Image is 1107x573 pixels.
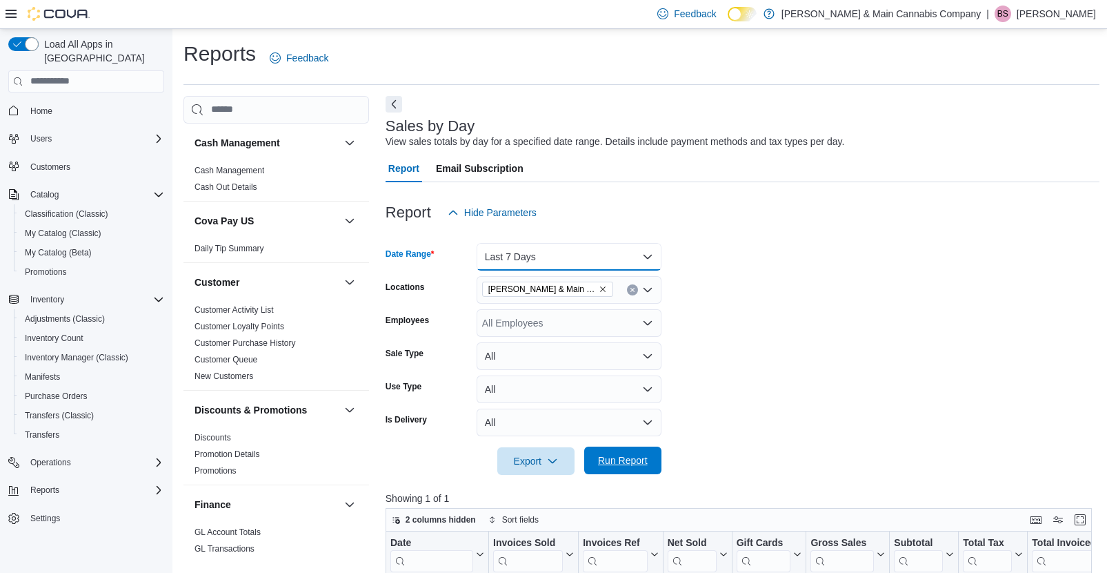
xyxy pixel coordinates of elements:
h1: Reports [183,40,256,68]
a: Customers [25,159,76,175]
a: Customer Activity List [195,305,274,315]
button: Inventory Count [14,329,170,348]
span: Catalog [30,189,59,200]
span: Cash Out Details [195,182,257,193]
span: Operations [30,457,71,468]
button: Catalog [25,186,64,203]
a: My Catalog (Classic) [19,225,107,242]
div: Invoices Sold [493,536,563,550]
span: Inventory Manager (Classic) [25,352,128,363]
span: Export [506,447,566,475]
span: Cash Management [195,165,264,176]
a: My Catalog (Beta) [19,244,97,261]
a: Purchase Orders [19,388,93,405]
button: Cova Pay US [341,213,358,229]
a: Daily Tip Summary [195,244,264,253]
span: Classification (Classic) [19,206,164,222]
label: Is Delivery [386,414,427,425]
span: Reports [25,482,164,498]
span: Catalog [25,186,164,203]
div: View sales totals by day for a specified date range. Details include payment methods and tax type... [386,135,845,149]
a: Cash Management [195,166,264,175]
button: Cova Pay US [195,214,339,228]
button: Classification (Classic) [14,204,170,224]
div: Finance [183,524,369,563]
a: Settings [25,510,66,527]
span: Adjustments (Classic) [25,313,105,324]
span: GL Account Totals [195,527,261,538]
span: New Customers [195,371,253,382]
button: Manifests [14,367,170,387]
button: Keyboard shortcuts [1028,512,1044,528]
div: Subtotal [894,536,943,550]
span: Home [25,102,164,119]
a: Customer Loyalty Points [195,322,284,331]
div: Customer [183,302,369,390]
a: Manifests [19,369,66,385]
span: Transfers [25,429,59,440]
button: Clear input [627,284,638,295]
span: Customer Purchase History [195,338,296,349]
div: Gift Cards [736,536,790,550]
span: Home [30,106,52,117]
div: Date [390,536,473,550]
span: Transfers (Classic) [25,410,94,421]
div: Discounts & Promotions [183,429,369,485]
div: Total Invoiced [1032,536,1104,572]
span: Run Report [598,454,648,467]
button: Catalog [3,185,170,204]
a: Transfers (Classic) [19,407,99,424]
span: Customers [25,158,164,175]
span: Manifests [25,371,60,382]
button: 2 columns hidden [386,512,481,528]
label: Employees [386,315,429,326]
a: GL Transactions [195,544,255,554]
a: Inventory Manager (Classic) [19,349,134,366]
button: Inventory Manager (Classic) [14,348,170,367]
span: Customer Queue [195,354,257,365]
button: Settings [3,508,170,528]
button: Cash Management [195,136,339,150]
button: All [477,409,661,436]
a: Feedback [264,44,334,72]
button: Open list of options [642,284,653,295]
button: Operations [25,454,77,471]
label: Date Range [386,249,435,260]
p: | [986,6,989,22]
span: Transfers (Classic) [19,407,164,424]
button: Last 7 Days [477,243,661,271]
span: Manifests [19,369,164,385]
p: [PERSON_NAME] & Main Cannabis Company [781,6,981,22]
span: Daily Tip Summary [195,243,264,254]
span: Sort fields [502,514,539,525]
button: Transfers (Classic) [14,406,170,425]
span: Discounts [195,432,231,443]
label: Use Type [386,381,421,392]
a: Home [25,103,58,119]
a: Classification (Classic) [19,206,114,222]
span: Promotions [195,465,237,476]
button: Adjustments (Classic) [14,309,170,329]
span: Hudson & Main Cannabis Company [482,282,613,297]
span: Purchase Orders [19,388,164,405]
button: Purchase Orders [14,387,170,406]
button: Cash Management [341,135,358,151]
a: Promotions [19,264,72,280]
button: Sort fields [483,512,544,528]
button: Display options [1050,512,1066,528]
nav: Complex example [8,95,164,565]
button: Users [3,129,170,148]
button: Next [386,96,402,113]
button: Date [390,536,484,572]
h3: Sales by Day [386,118,475,135]
span: Feedback [674,7,716,21]
h3: Discounts & Promotions [195,403,307,417]
button: Finance [341,496,358,513]
button: Subtotal [894,536,954,572]
button: Gross Sales [810,536,885,572]
a: Promotions [195,466,237,476]
div: Subtotal [894,536,943,572]
span: Email Subscription [436,155,523,182]
button: Customer [341,274,358,291]
div: Cash Management [183,162,369,201]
